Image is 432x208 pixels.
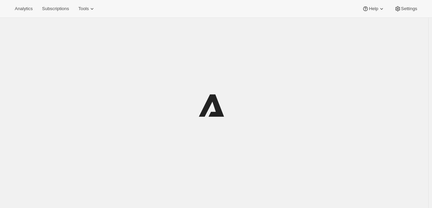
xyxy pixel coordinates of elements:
[78,6,89,11] span: Tools
[15,6,33,11] span: Analytics
[358,4,389,13] button: Help
[401,6,417,11] span: Settings
[369,6,378,11] span: Help
[390,4,421,13] button: Settings
[74,4,99,13] button: Tools
[38,4,73,13] button: Subscriptions
[11,4,37,13] button: Analytics
[42,6,69,11] span: Subscriptions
